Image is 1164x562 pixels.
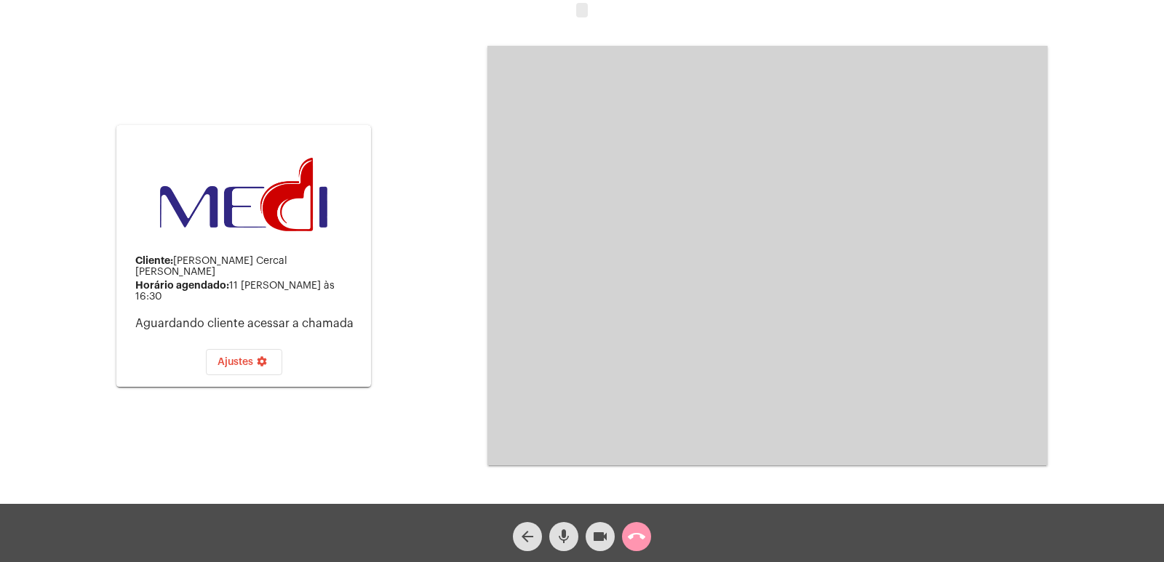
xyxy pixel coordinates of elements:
[519,528,536,545] mat-icon: arrow_back
[135,255,173,265] strong: Cliente:
[135,280,359,302] div: 11 [PERSON_NAME] às 16:30
[160,158,327,232] img: d3a1b5fa-500b-b90f-5a1c-719c20e9830b.png
[135,280,229,290] strong: Horário agendado:
[253,356,271,373] mat-icon: settings
[591,528,609,545] mat-icon: videocam
[206,349,282,375] button: Ajustes
[555,528,573,545] mat-icon: mic
[628,528,645,545] mat-icon: call_end
[218,357,271,367] span: Ajustes
[135,255,359,278] div: [PERSON_NAME] Cercal [PERSON_NAME]
[135,317,359,330] p: Aguardando cliente acessar a chamada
